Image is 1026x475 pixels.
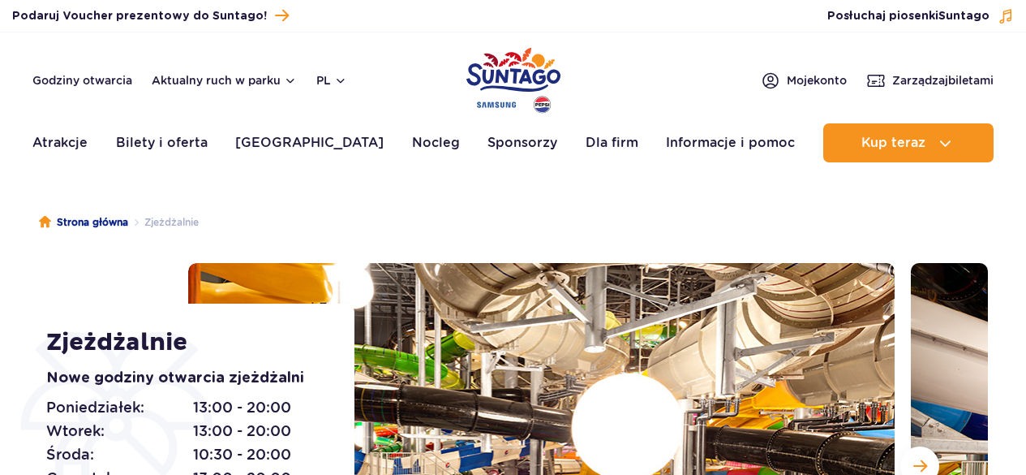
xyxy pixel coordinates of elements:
span: Środa: [46,443,94,466]
span: Wtorek: [46,420,105,443]
span: 13:00 - 20:00 [193,420,291,443]
a: Podaruj Voucher prezentowy do Suntago! [12,5,289,27]
a: Dla firm [586,123,638,162]
a: Informacje i pomoc [666,123,795,162]
button: Posłuchaj piosenkiSuntago [827,8,1014,24]
span: Poniedziałek: [46,396,144,419]
span: Kup teraz [861,136,925,150]
span: 10:30 - 20:00 [193,443,291,466]
a: Nocleg [412,123,460,162]
a: Bilety i oferta [116,123,208,162]
span: 13:00 - 20:00 [193,396,291,419]
button: Aktualny ruch w parku [152,74,297,87]
button: Kup teraz [823,123,994,162]
span: Moje konto [787,72,847,89]
a: Mojekonto [761,71,847,90]
a: Sponsorzy [487,123,557,162]
span: Zarządzaj biletami [892,72,994,89]
a: Atrakcje [32,123,88,162]
span: Suntago [938,11,990,22]
a: Godziny otwarcia [32,72,132,89]
a: Strona główna [39,214,128,231]
span: Podaruj Voucher prezentowy do Suntago! [12,8,267,24]
button: pl [316,72,347,89]
h1: Zjeżdżalnie [46,328,318,357]
a: Park of Poland [466,41,560,115]
li: Zjeżdżalnie [128,214,199,231]
p: Nowe godziny otwarcia zjeżdżalni [46,367,318,390]
a: [GEOGRAPHIC_DATA] [235,123,384,162]
span: Posłuchaj piosenki [827,8,990,24]
a: Zarządzajbiletami [866,71,994,90]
